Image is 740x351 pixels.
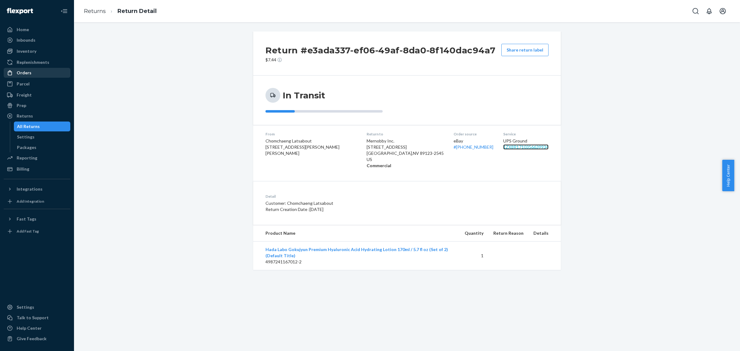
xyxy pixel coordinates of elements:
[265,138,339,156] span: Chomchaeng Latsabout [STREET_ADDRESS][PERSON_NAME][PERSON_NAME]
[283,90,325,101] h3: In Transit
[265,194,441,199] dt: Detail
[703,5,715,17] button: Open notifications
[4,334,70,344] button: Give Feedback
[4,90,70,100] a: Freight
[4,323,70,333] a: Help Center
[367,144,444,150] p: [STREET_ADDRESS]
[717,5,729,17] button: Open account menu
[501,44,549,56] button: Share return label
[4,57,70,67] a: Replenishments
[4,214,70,224] button: Fast Tags
[4,79,70,89] a: Parcel
[17,216,36,222] div: Fast Tags
[17,144,36,151] div: Packages
[17,166,29,172] div: Billing
[503,138,527,143] span: UPS Ground
[265,259,455,265] p: 4987241167012-2
[265,57,495,63] p: $7.44
[4,184,70,194] button: Integrations
[17,27,29,33] div: Home
[17,315,49,321] div: Talk to Support
[4,68,70,78] a: Orders
[17,229,39,234] div: Add Fast Tag
[17,304,34,310] div: Settings
[4,302,70,312] a: Settings
[454,144,493,150] a: #[PHONE_NUMBER]
[14,142,71,152] a: Packages
[4,25,70,35] a: Home
[79,2,162,20] ol: breadcrumbs
[17,123,40,130] div: All Returns
[265,206,441,213] p: Return Creation Date : [DATE]
[17,134,35,140] div: Settings
[4,101,70,110] a: Prep
[17,48,36,54] div: Inventory
[367,150,444,156] p: [GEOGRAPHIC_DATA] , NV 89123-2545
[367,163,391,168] strong: Commercial
[689,5,702,17] button: Open Search Box
[7,8,33,14] img: Flexport logo
[454,131,493,137] dt: Order source
[367,131,444,137] dt: Return to
[17,70,31,76] div: Orders
[17,325,42,331] div: Help Center
[117,8,157,14] a: Return Detail
[17,186,43,192] div: Integrations
[4,35,70,45] a: Inbounds
[503,131,549,137] dt: Service
[460,225,488,242] th: Quantity
[17,336,47,342] div: Give Feedback
[460,242,488,270] td: 1
[4,111,70,121] a: Returns
[4,153,70,163] a: Reporting
[4,164,70,174] a: Billing
[17,199,44,204] div: Add Integration
[454,138,493,150] div: eBay
[4,226,70,236] a: Add Fast Tag
[367,138,444,144] p: Mernobby Inc.
[503,144,549,150] a: 1ZX8R1710356639934
[4,196,70,206] a: Add Integration
[4,46,70,56] a: Inventory
[58,5,70,17] button: Close Navigation
[17,37,35,43] div: Inbounds
[14,132,71,142] a: Settings
[17,155,37,161] div: Reporting
[4,313,70,323] a: Talk to Support
[265,247,448,258] a: Hada Labo Gokujyun Premium Hyaluronic Acid Hydrating Lotion 170ml / 5.7 fl oz (Set of 2) (Default...
[17,59,49,65] div: Replenishments
[367,156,444,163] p: US
[17,113,33,119] div: Returns
[253,225,460,242] th: Product Name
[722,160,734,191] button: Help Center
[528,225,561,242] th: Details
[17,81,30,87] div: Parcel
[84,8,106,14] a: Returns
[265,44,495,57] h2: Return #e3ada337-ef06-49af-8da0-8f140dac94a7
[265,131,357,137] dt: From
[17,102,26,109] div: Prep
[17,92,32,98] div: Freight
[265,200,441,206] p: Customer: Chomchaeng Latsabout
[14,122,71,131] a: All Returns
[488,225,528,242] th: Return Reason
